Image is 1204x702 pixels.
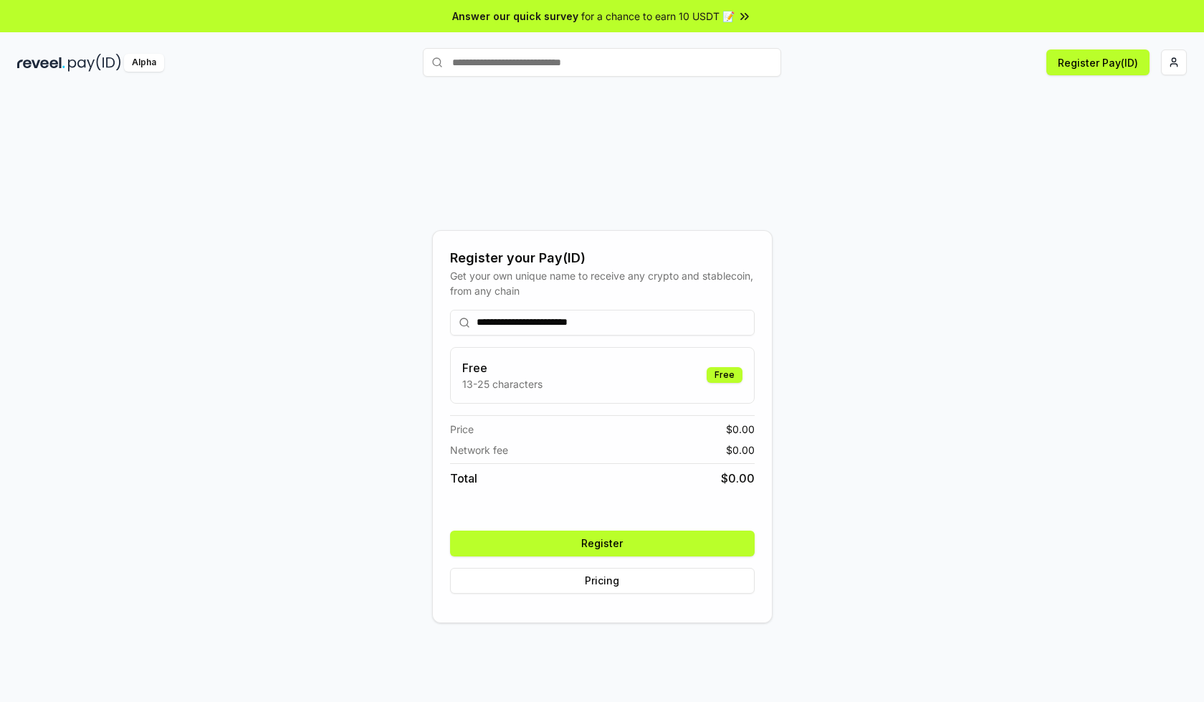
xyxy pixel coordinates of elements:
div: Register your Pay(ID) [450,248,755,268]
button: Register [450,531,755,556]
div: Free [707,367,742,383]
p: 13-25 characters [462,376,543,392]
span: Network fee [450,442,508,457]
span: $ 0.00 [721,470,755,487]
div: Get your own unique name to receive any crypto and stablecoin, from any chain [450,268,755,298]
span: for a chance to earn 10 USDT 📝 [581,9,735,24]
img: pay_id [68,54,121,72]
div: Alpha [124,54,164,72]
span: $ 0.00 [726,422,755,437]
img: reveel_dark [17,54,65,72]
span: Total [450,470,477,487]
span: $ 0.00 [726,442,755,457]
h3: Free [462,359,543,376]
span: Answer our quick survey [452,9,578,24]
button: Register Pay(ID) [1046,49,1150,75]
span: Price [450,422,474,437]
button: Pricing [450,568,755,594]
